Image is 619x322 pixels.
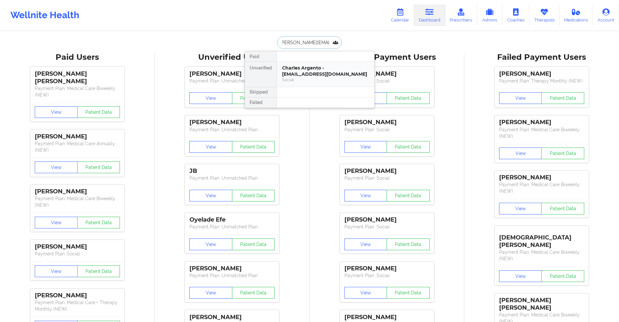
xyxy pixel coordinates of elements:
button: View [189,238,232,250]
button: View [499,270,542,282]
div: Skipped Payment Users [314,52,460,62]
div: [PERSON_NAME] [344,119,430,126]
p: Payment Plan : Medical Care + Therapy Monthly (NEW) [35,299,120,312]
div: [PERSON_NAME] [PERSON_NAME] [35,70,120,85]
div: [PERSON_NAME] [189,314,275,321]
p: Payment Plan : Social [344,224,430,230]
p: Payment Plan : Medical Care Biweekly (NEW) [35,195,120,208]
button: Patient Data [77,265,120,277]
div: [PERSON_NAME] [499,174,584,181]
div: [DEMOGRAPHIC_DATA][PERSON_NAME] [499,229,584,249]
button: Patient Data [232,141,275,153]
button: View [344,190,387,201]
button: View [189,190,232,201]
p: Payment Plan : Therapy Monthly (NEW) [499,78,584,84]
button: Patient Data [387,287,430,299]
div: [PERSON_NAME] [189,265,275,272]
div: [PERSON_NAME] [344,314,430,321]
p: Payment Plan : Medical Care Annually (NEW) [35,140,120,153]
p: Payment Plan : Unmatched Plan [189,78,275,84]
p: Payment Plan : Social [35,251,120,257]
p: Payment Plan : Social [344,175,430,181]
button: Patient Data [541,203,584,214]
button: Patient Data [77,106,120,118]
p: Payment Plan : Social [344,272,430,279]
div: Oyelade Efe [189,216,275,224]
p: Payment Plan : Medical Care Biweekly (NEW) [499,249,584,262]
button: Patient Data [541,270,584,282]
div: [PERSON_NAME] [35,133,120,140]
a: Coaches [502,5,529,26]
div: [PERSON_NAME] [35,188,120,195]
p: Payment Plan : Medical Care Biweekly (NEW) [499,181,584,194]
div: JB [189,167,275,175]
div: Skipped [245,87,277,97]
div: [PERSON_NAME] [344,216,430,224]
button: Patient Data [387,190,430,201]
div: Paid Users [5,52,150,62]
button: Patient Data [387,92,430,104]
p: Payment Plan : Unmatched Plan [189,175,275,181]
div: Failed [245,97,277,108]
div: [PERSON_NAME] [35,292,120,299]
p: Payment Plan : Unmatched Plan [189,224,275,230]
a: Therapists [529,5,560,26]
a: Prescribers [445,5,477,26]
a: Medications [560,5,593,26]
button: Patient Data [232,238,275,250]
button: View [35,265,78,277]
div: [PERSON_NAME] [35,243,120,251]
p: Payment Plan : Social [344,78,430,84]
button: Patient Data [77,161,120,173]
button: Patient Data [77,217,120,228]
button: View [35,161,78,173]
button: View [189,141,232,153]
div: [PERSON_NAME] [344,265,430,272]
div: [PERSON_NAME] [344,167,430,175]
a: Account [593,5,619,26]
p: Payment Plan : Unmatched Plan [189,272,275,279]
button: View [189,92,232,104]
button: Patient Data [232,92,275,104]
div: [PERSON_NAME] [499,119,584,126]
button: View [189,287,232,299]
button: Patient Data [232,287,275,299]
button: Patient Data [541,148,584,159]
button: Patient Data [232,190,275,201]
div: Unverified [245,62,277,87]
div: Charles Argento - [EMAIL_ADDRESS][DOMAIN_NAME] [282,65,369,77]
div: [PERSON_NAME] [499,70,584,78]
p: Payment Plan : Unmatched Plan [189,126,275,133]
p: Payment Plan : Medical Care Biweekly (NEW) [499,126,584,139]
div: Social [282,77,369,83]
div: [PERSON_NAME] [189,119,275,126]
button: View [499,203,542,214]
div: [PERSON_NAME] [189,70,275,78]
button: View [35,106,78,118]
div: Failed Payment Users [469,52,614,62]
div: [PERSON_NAME] [PERSON_NAME] [499,297,584,312]
button: Patient Data [541,92,584,104]
div: Unverified Users [159,52,305,62]
button: View [344,141,387,153]
button: View [344,287,387,299]
a: Calendar [386,5,414,26]
div: Paid [245,51,277,62]
p: Payment Plan : Medical Care Biweekly (NEW) [35,85,120,98]
button: View [499,148,542,159]
p: Payment Plan : Social [344,126,430,133]
button: Patient Data [387,238,430,250]
a: Dashboard [414,5,445,26]
button: View [344,238,387,250]
button: View [499,92,542,104]
button: View [35,217,78,228]
a: Admins [477,5,502,26]
div: [PERSON_NAME] [344,70,430,78]
button: Patient Data [387,141,430,153]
